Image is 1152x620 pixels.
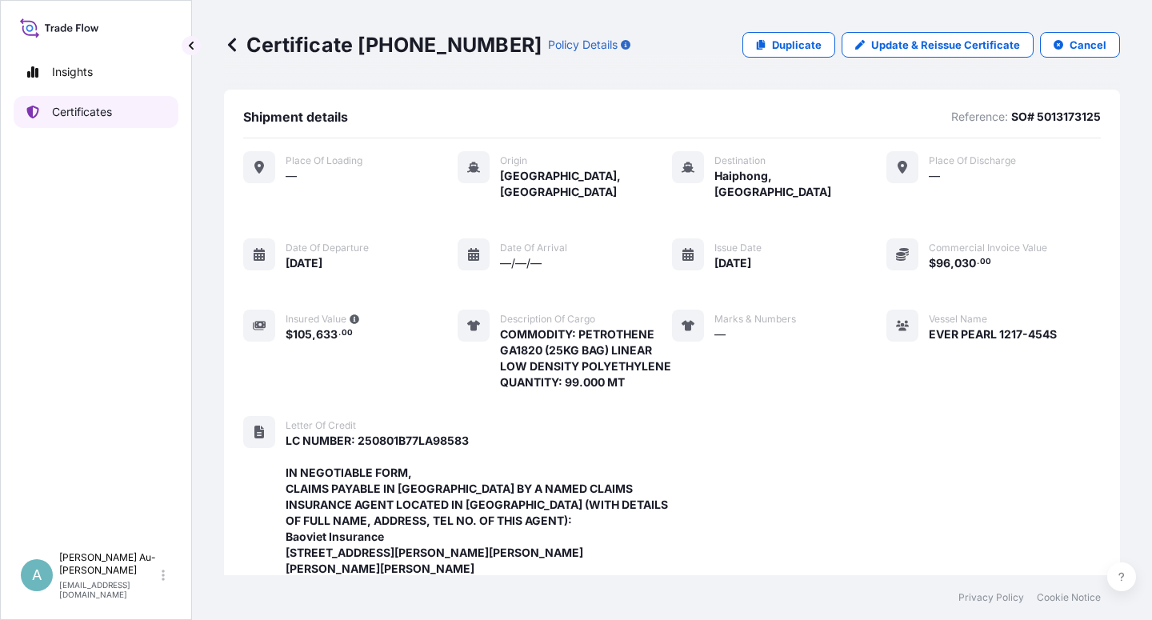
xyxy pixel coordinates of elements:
[742,32,835,58] a: Duplicate
[286,329,293,340] span: $
[14,56,178,88] a: Insights
[951,109,1008,125] p: Reference:
[286,419,356,432] span: Letter of Credit
[224,32,542,58] p: Certificate [PHONE_NUMBER]
[312,329,316,340] span: ,
[500,326,672,390] span: COMMODITY: PETROTHENE GA1820 (25KG BAG) LINEAR LOW DENSITY POLYETHYLENE QUANTITY: 99.000 MT
[954,258,976,269] span: 030
[714,242,762,254] span: Issue Date
[980,259,991,265] span: 00
[338,330,341,336] span: .
[32,567,42,583] span: A
[772,37,822,53] p: Duplicate
[714,168,886,200] span: Haiphong, [GEOGRAPHIC_DATA]
[714,313,796,326] span: Marks & Numbers
[500,168,672,200] span: [GEOGRAPHIC_DATA], [GEOGRAPHIC_DATA]
[871,37,1020,53] p: Update & Reissue Certificate
[286,313,346,326] span: Insured Value
[929,258,936,269] span: $
[243,109,348,125] span: Shipment details
[929,326,1057,342] span: EVER PEARL 1217-454S
[929,168,940,184] span: —
[286,154,362,167] span: Place of Loading
[286,242,369,254] span: Date of departure
[52,64,93,80] p: Insights
[714,326,726,342] span: —
[500,154,527,167] span: Origin
[14,96,178,128] a: Certificates
[59,551,158,577] p: [PERSON_NAME] Au-[PERSON_NAME]
[950,258,954,269] span: ,
[286,168,297,184] span: —
[1040,32,1120,58] button: Cancel
[286,255,322,271] span: [DATE]
[1070,37,1106,53] p: Cancel
[500,242,567,254] span: Date of arrival
[52,104,112,120] p: Certificates
[500,313,595,326] span: Description of cargo
[929,242,1047,254] span: Commercial Invoice Value
[316,329,338,340] span: 633
[59,580,158,599] p: [EMAIL_ADDRESS][DOMAIN_NAME]
[342,330,353,336] span: 00
[977,259,979,265] span: .
[548,37,618,53] p: Policy Details
[293,329,312,340] span: 105
[1037,591,1101,604] a: Cookie Notice
[500,255,542,271] span: —/—/—
[714,255,751,271] span: [DATE]
[929,313,987,326] span: Vessel Name
[842,32,1034,58] a: Update & Reissue Certificate
[958,591,1024,604] a: Privacy Policy
[929,154,1016,167] span: Place of discharge
[714,154,766,167] span: Destination
[936,258,950,269] span: 96
[1011,109,1101,125] p: SO# 5013173125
